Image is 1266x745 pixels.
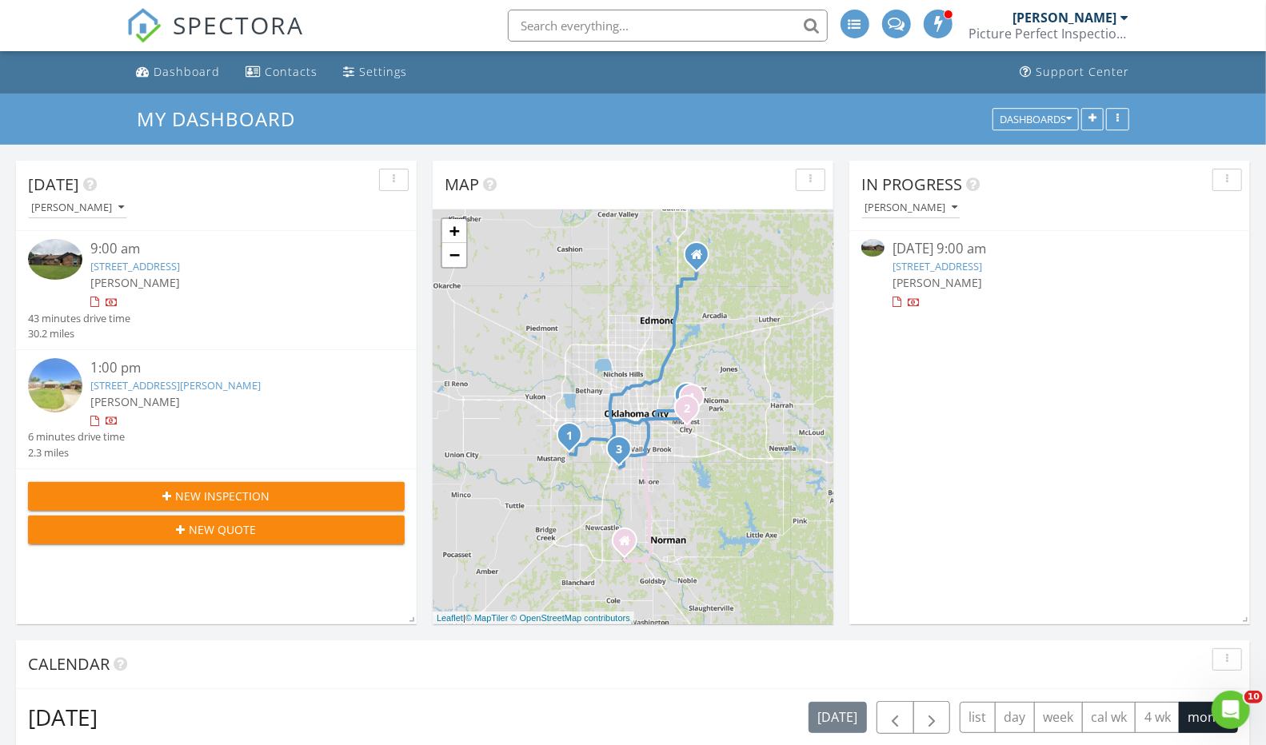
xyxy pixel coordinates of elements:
[445,173,479,195] span: Map
[697,254,706,264] div: 4350 Racoon Creek, Guthrie OK 73044
[861,173,962,195] span: In Progress
[861,239,885,257] img: 9318302%2Fcover_photos%2FjfW1hFwi7LUv4qbJBPFM%2Fsmall.9318302-1756301676431
[625,540,634,550] div: 4265 Remington Pl rd, Norman OK 73072
[687,408,697,417] div: 431 E Showalter Dr, Midwest City, OK 73110
[1013,10,1117,26] div: [PERSON_NAME]
[28,516,405,544] button: New Quote
[28,653,110,675] span: Calendar
[619,448,629,458] div: 10023 Southridge Dr, Oklahoma City, OK 73159
[28,239,82,280] img: 9318302%2Fcover_photos%2FjfW1hFwi7LUv4qbJBPFM%2Fsmall.9318302-1756301676431
[137,106,309,132] a: My Dashboard
[190,521,257,538] span: New Quote
[90,275,180,290] span: [PERSON_NAME]
[437,613,463,623] a: Leaflet
[28,701,98,733] h2: [DATE]
[28,358,82,412] img: streetview
[90,259,180,273] a: [STREET_ADDRESS]
[31,202,124,213] div: [PERSON_NAME]
[28,445,125,460] div: 2.3 miles
[861,239,1238,310] a: [DATE] 9:00 am [STREET_ADDRESS] [PERSON_NAME]
[893,239,1207,259] div: [DATE] 9:00 am
[893,259,982,273] a: [STREET_ADDRESS]
[359,64,407,79] div: Settings
[265,64,317,79] div: Contacts
[28,173,79,195] span: [DATE]
[28,429,125,444] div: 6 minutes drive time
[893,275,982,290] span: [PERSON_NAME]
[28,239,405,341] a: 9:00 am [STREET_ADDRESS] [PERSON_NAME] 43 minutes drive time 30.2 miles
[992,108,1079,130] button: Dashboards
[28,311,130,326] div: 43 minutes drive time
[913,701,951,734] button: Next month
[508,10,828,42] input: Search everything...
[1036,64,1130,79] div: Support Center
[126,8,162,43] img: The Best Home Inspection Software - Spectora
[90,378,261,392] a: [STREET_ADDRESS][PERSON_NAME]
[511,613,630,623] a: © OpenStreetMap contributors
[90,239,373,259] div: 9:00 am
[90,394,180,409] span: [PERSON_NAME]
[1135,702,1180,733] button: 4 wk
[126,22,304,55] a: SPECTORA
[176,488,270,504] span: New Inspection
[1212,691,1250,729] iframe: Intercom live chat
[969,26,1129,42] div: Picture Perfect Inspections, LLC
[173,8,304,42] span: SPECTORA
[130,58,226,87] a: Dashboard
[90,358,373,378] div: 1:00 pm
[689,392,695,404] i: 1
[433,612,634,625] div: |
[442,219,466,243] a: Zoom in
[692,396,701,406] div: 1025 Hawthorne Dr, Midwest City, OK 73110
[465,613,509,623] a: © MapTiler
[960,702,996,733] button: list
[569,435,579,444] div: 2138 E Frontier Terrace, Mustang, OK 73064
[566,431,573,442] i: 1
[154,64,220,79] div: Dashboard
[861,197,960,219] button: [PERSON_NAME]
[1000,114,1072,125] div: Dashboards
[809,702,867,733] button: [DATE]
[684,404,690,415] i: 2
[28,197,127,219] button: [PERSON_NAME]
[337,58,413,87] a: Settings
[616,444,622,456] i: 3
[1034,702,1083,733] button: week
[995,702,1035,733] button: day
[28,482,405,511] button: New Inspection
[28,358,405,460] a: 1:00 pm [STREET_ADDRESS][PERSON_NAME] [PERSON_NAME] 6 minutes drive time 2.3 miles
[239,58,324,87] a: Contacts
[877,701,914,734] button: Previous month
[1179,702,1238,733] button: month
[1082,702,1136,733] button: cal wk
[865,202,957,213] div: [PERSON_NAME]
[442,243,466,267] a: Zoom out
[28,326,130,341] div: 30.2 miles
[1014,58,1136,87] a: Support Center
[1244,691,1263,703] span: 10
